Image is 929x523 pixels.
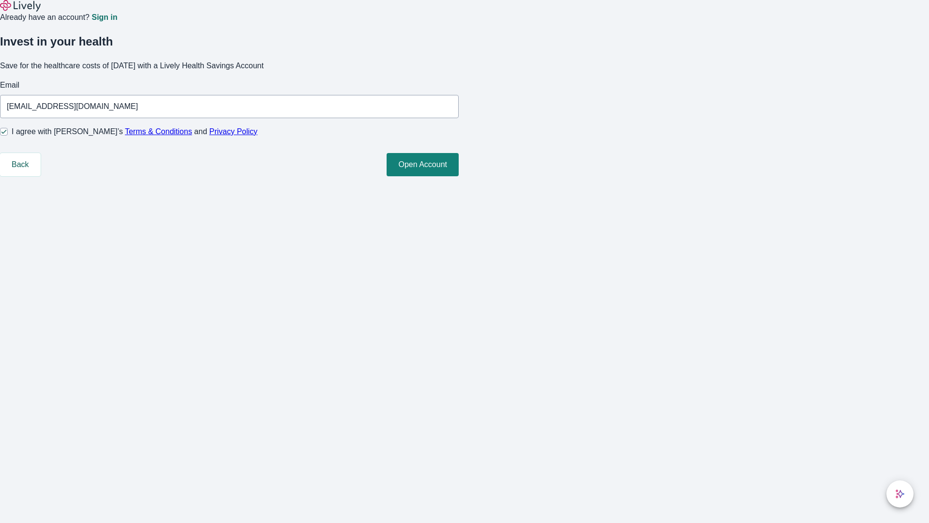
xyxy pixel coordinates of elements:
span: I agree with [PERSON_NAME]’s and [12,126,257,138]
a: Sign in [91,14,117,21]
a: Privacy Policy [210,127,258,136]
button: chat [886,480,914,508]
svg: Lively AI Assistant [895,489,905,499]
button: Open Account [387,153,459,176]
a: Terms & Conditions [125,127,192,136]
